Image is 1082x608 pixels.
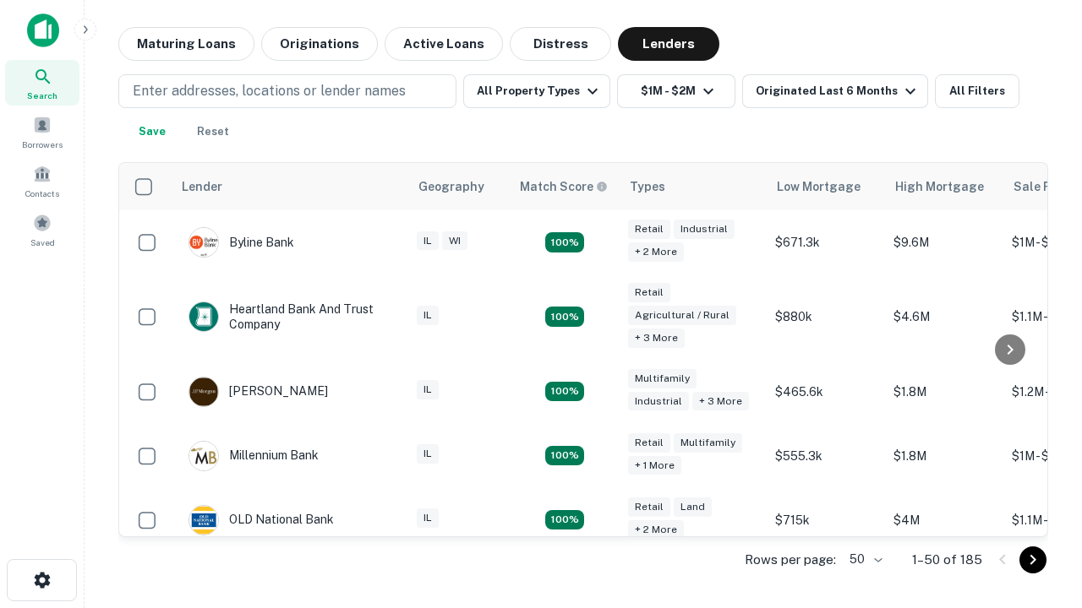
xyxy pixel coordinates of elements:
[674,220,735,239] div: Industrial
[767,424,885,488] td: $555.3k
[186,115,240,149] button: Reset
[189,301,391,332] div: Heartland Bank And Trust Company
[442,231,467,251] div: WI
[628,220,670,239] div: Retail
[674,433,742,453] div: Multifamily
[545,382,584,402] div: Matching Properties: 27, hasApolloMatch: undefined
[118,27,254,61] button: Maturing Loans
[510,163,620,210] th: Capitalize uses an advanced AI algorithm to match your search with the best lender. The match sco...
[628,369,697,388] div: Multifamily
[189,442,218,470] img: picture
[118,74,456,108] button: Enter addresses, locations or lender names
[628,497,670,517] div: Retail
[418,176,484,197] div: Geography
[885,424,1003,488] td: $1.8M
[30,236,55,249] span: Saved
[885,163,1003,210] th: High Mortgage
[885,360,1003,424] td: $1.8M
[997,419,1082,500] iframe: Chat Widget
[5,158,79,204] a: Contacts
[189,377,218,406] img: picture
[261,27,378,61] button: Originations
[189,506,218,535] img: picture
[745,550,836,570] p: Rows per page:
[1019,546,1046,573] button: Go to next page
[417,444,439,464] div: IL
[417,231,439,251] div: IL
[189,377,328,407] div: [PERSON_NAME]
[545,307,584,327] div: Matching Properties: 17, hasApolloMatch: undefined
[628,283,670,302] div: Retail
[27,89,57,102] span: Search
[520,177,608,196] div: Capitalize uses an advanced AI algorithm to match your search with the best lender. The match sco...
[767,163,885,210] th: Low Mortgage
[885,274,1003,360] td: $4.6M
[767,488,885,552] td: $715k
[628,456,681,475] div: + 1 more
[189,505,334,535] div: OLD National Bank
[189,302,218,331] img: picture
[172,163,408,210] th: Lender
[767,210,885,274] td: $671.3k
[510,27,611,61] button: Distress
[125,115,179,149] button: Save your search to get updates of matches that match your search criteria.
[742,74,928,108] button: Originated Last 6 Months
[463,74,610,108] button: All Property Types
[417,306,439,325] div: IL
[628,328,685,348] div: + 3 more
[5,60,79,106] a: Search
[885,488,1003,552] td: $4M
[935,74,1019,108] button: All Filters
[843,547,885,572] div: 50
[767,360,885,424] td: $465.6k
[5,207,79,252] a: Saved
[22,138,63,151] span: Borrowers
[628,242,684,262] div: + 2 more
[189,441,319,471] div: Millennium Bank
[628,433,670,453] div: Retail
[767,274,885,360] td: $880k
[520,177,604,196] h6: Match Score
[408,163,510,210] th: Geography
[692,392,749,411] div: + 3 more
[628,392,689,411] div: Industrial
[133,81,406,101] p: Enter addresses, locations or lender names
[182,176,222,197] div: Lender
[628,306,736,325] div: Agricultural / Rural
[189,227,294,258] div: Byline Bank
[385,27,503,61] button: Active Loans
[618,27,719,61] button: Lenders
[417,380,439,399] div: IL
[189,228,218,257] img: picture
[545,446,584,466] div: Matching Properties: 16, hasApolloMatch: undefined
[756,81,921,101] div: Originated Last 6 Months
[617,74,735,108] button: $1M - $2M
[25,187,59,200] span: Contacts
[545,510,584,530] div: Matching Properties: 18, hasApolloMatch: undefined
[620,163,767,210] th: Types
[912,550,982,570] p: 1–50 of 185
[630,176,665,197] div: Types
[674,497,712,517] div: Land
[885,210,1003,274] td: $9.6M
[777,176,861,197] div: Low Mortgage
[628,520,684,540] div: + 2 more
[545,232,584,252] div: Matching Properties: 23, hasApolloMatch: undefined
[417,508,439,528] div: IL
[5,109,79,155] a: Borrowers
[27,14,59,47] img: capitalize-icon.png
[895,176,984,197] div: High Mortgage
